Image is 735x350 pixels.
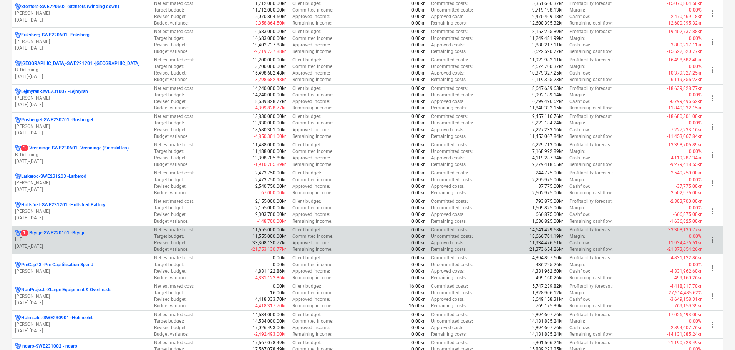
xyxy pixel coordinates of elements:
span: more_vert [708,122,717,131]
p: Profitability forecast : [569,28,613,35]
p: 0.00kr [411,13,425,20]
p: Margin : [569,92,585,98]
p: Revised budget : [154,155,187,161]
p: 37,775.00kr [538,183,563,190]
p: -4,850,301.00kr [254,133,286,140]
p: -4,119,287.34kr [670,155,702,161]
span: more_vert [708,292,717,301]
p: Target budget : [154,35,184,42]
p: [DATE] - [DATE] [15,328,148,334]
p: Remaining income : [292,48,332,55]
p: Remaining costs : [431,76,467,83]
p: Margin : [569,63,585,70]
span: more_vert [708,207,717,216]
p: Client budget : [292,85,321,92]
p: Remaining costs : [431,20,467,27]
p: Revised budget : [154,42,187,48]
p: Remaining cashflow : [569,105,613,111]
div: Eriksberg-SWE220601 -Eriksberg[PERSON_NAME][DATE]-[DATE] [15,32,148,51]
div: 3Vrenninge-SWE230601 -Vrenninge (Finnslatten)B. Dellming[DATE]-[DATE] [15,145,148,164]
p: -12,600,395.32kr [667,20,702,27]
p: B. Dellming [15,67,148,73]
p: Client budget : [292,142,321,148]
p: Cashflow : [569,98,590,105]
p: [DATE] - [DATE] [15,215,148,221]
p: Margin : [569,177,585,183]
div: Project has multi currencies enabled [15,32,21,38]
p: 16,683,000.00kr [252,35,286,42]
p: Client budget : [292,28,321,35]
div: Hultsfred-SWE231201 -Hultsfred Battery[PERSON_NAME][DATE]-[DATE] [15,202,148,221]
p: 13,398,705.89kr [252,155,286,161]
p: 4,574,700.37kr [532,63,563,70]
span: more_vert [708,235,717,244]
p: Approved income : [292,13,330,20]
p: Cashflow : [569,13,590,20]
p: 13,830,000.00kr [252,113,286,120]
p: Remaining costs : [431,190,467,196]
p: Net estimated cost : [154,0,194,7]
p: [DATE] - [DATE] [15,158,148,165]
div: Project has multi currencies enabled [15,287,21,293]
p: -37,775.00kr [676,183,702,190]
p: Uncommitted costs : [431,148,473,155]
p: 9,719,198.13kr [532,7,563,13]
p: -2,540,750.00kr [670,170,702,176]
p: 6,119,355.23kr [532,76,563,83]
p: Remaining income : [292,105,332,111]
p: 11,712,000.00kr [252,0,286,7]
p: Remaining cashflow : [569,20,613,27]
p: 9,223,184.24kr [532,120,563,126]
p: 5,351,666.37kr [532,0,563,7]
p: Approved costs : [431,70,465,76]
p: [PERSON_NAME] [15,123,148,130]
p: -19,402,737.88kr [667,28,702,35]
p: 11,712,000.00kr [252,7,286,13]
p: Uncommitted costs : [431,92,473,98]
p: Remaining cashflow : [569,161,613,168]
p: 244,775.00kr [536,170,563,176]
p: Approved costs : [431,127,465,133]
p: 10,379,327.25kr [529,70,563,76]
p: Remaining income : [292,133,332,140]
p: 0.00kr [411,98,425,105]
p: 0.00kr [411,28,425,35]
p: Remaining cashflow : [569,190,613,196]
div: PreCap23 -Pre Capitilisation Spend[PERSON_NAME] [15,262,148,275]
p: Committed costs : [431,142,468,148]
p: Profitability forecast : [569,57,613,63]
div: Project has multi currencies enabled [15,3,21,10]
p: 0.00% [689,120,702,126]
p: Remaining cashflow : [569,133,613,140]
p: Approved costs : [431,42,465,48]
p: 0.00kr [411,35,425,42]
p: [PERSON_NAME] [15,208,148,215]
p: Cashflow : [569,127,590,133]
p: 11,249,481.99kr [529,35,563,42]
p: [DATE] - [DATE] [15,300,148,306]
p: [DATE] - [DATE] [15,45,148,51]
p: [PERSON_NAME] [15,38,148,45]
p: 0.00% [689,177,702,183]
p: -18,680,301.00kr [667,113,702,120]
p: Margin : [569,35,585,42]
p: Committed costs : [431,57,468,63]
p: Ingarp-SWE231002 - Ingarp [21,343,77,350]
p: Net estimated cost : [154,57,194,63]
div: Project has multi currencies enabled [15,262,21,268]
p: Remaining costs : [431,105,467,111]
p: Net estimated cost : [154,170,194,176]
p: 0.00kr [411,92,425,98]
p: 0.00% [689,92,702,98]
p: 0.00kr [411,76,425,83]
p: NonProject - ZLarge Equipment & Overheads [21,287,111,293]
p: 0.00kr [411,85,425,92]
p: Revised budget : [154,127,187,133]
p: Target budget : [154,7,184,13]
p: 0.00kr [411,161,425,168]
p: 16,683,000.00kr [252,28,286,35]
p: 0.00kr [411,0,425,7]
p: 0.00% [689,148,702,155]
p: 0.00kr [411,183,425,190]
p: 0.00kr [411,170,425,176]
